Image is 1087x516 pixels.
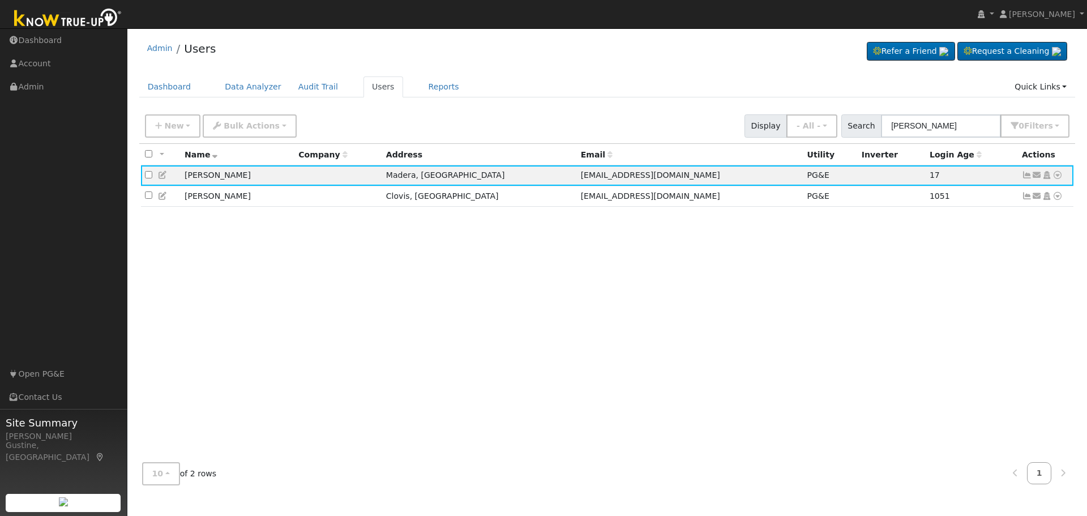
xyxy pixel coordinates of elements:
[1022,191,1032,201] a: Show Graph
[862,149,922,161] div: Inverter
[224,121,280,130] span: Bulk Actions
[152,469,164,478] span: 10
[1024,121,1053,130] span: Filter
[139,76,200,97] a: Dashboard
[181,186,294,207] td: [PERSON_NAME]
[203,114,296,138] button: Bulk Actions
[382,186,577,207] td: Clovis, [GEOGRAPHIC_DATA]
[1048,121,1052,130] span: s
[185,150,218,159] span: Name
[807,170,829,180] span: PG&E
[1006,76,1075,97] a: Quick Links
[930,150,982,159] span: Days since last login
[807,149,854,161] div: Utility
[1022,149,1069,161] div: Actions
[581,191,720,201] span: [EMAIL_ADDRESS][DOMAIN_NAME]
[1052,47,1061,56] img: retrieve
[298,150,347,159] span: Company name
[881,114,1001,138] input: Search
[59,497,68,506] img: retrieve
[744,114,787,138] span: Display
[581,150,613,159] span: Email
[181,165,294,186] td: [PERSON_NAME]
[290,76,346,97] a: Audit Trail
[145,114,201,138] button: New
[786,114,837,138] button: - All -
[930,191,950,201] span: 10/30/2022 4:05:47 PM
[142,462,217,485] span: of 2 rows
[1042,170,1052,180] a: Login As
[142,462,180,485] button: 10
[158,170,168,180] a: Edit User
[1032,169,1042,181] a: autryacres@yahoo.com
[216,76,290,97] a: Data Analyzer
[957,42,1067,61] a: Request a Cleaning
[841,114,881,138] span: Search
[1027,462,1052,484] a: 1
[867,42,955,61] a: Refer a Friend
[164,121,183,130] span: New
[184,42,216,56] a: Users
[6,430,121,442] div: [PERSON_NAME]
[6,440,121,463] div: Gustine, [GEOGRAPHIC_DATA]
[420,76,468,97] a: Reports
[95,453,105,462] a: Map
[930,170,940,180] span: 08/29/2025 3:56:03 PM
[386,149,573,161] div: Address
[1052,190,1063,202] a: Other actions
[1042,191,1052,201] a: Login As
[1000,114,1069,138] button: 0Filters
[1032,190,1042,202] a: sheltonautry@gmail.com
[1022,170,1032,180] a: Show Graph
[8,6,127,32] img: Know True-Up
[1009,10,1075,19] span: [PERSON_NAME]
[807,191,829,201] span: PG&E
[581,170,720,180] span: [EMAIL_ADDRESS][DOMAIN_NAME]
[147,44,173,53] a: Admin
[363,76,403,97] a: Users
[6,415,121,430] span: Site Summary
[158,191,168,201] a: Edit User
[1052,169,1063,181] a: Other actions
[382,165,577,186] td: Madera, [GEOGRAPHIC_DATA]
[939,47,948,56] img: retrieve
